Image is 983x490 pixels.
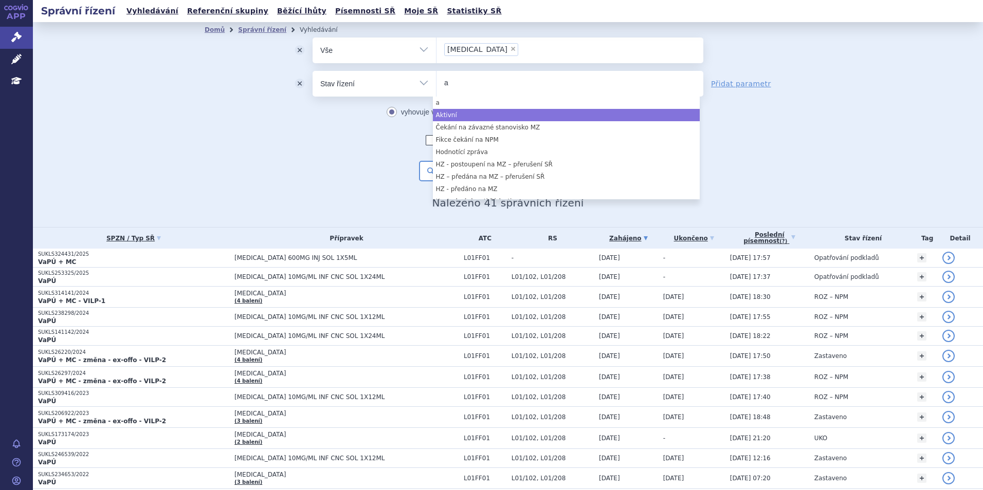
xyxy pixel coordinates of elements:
[38,370,229,377] p: SUKLS26297/2024
[912,228,937,249] th: Tag
[512,254,594,261] span: -
[942,432,955,444] a: detail
[512,435,594,442] span: L01/102, L01/208
[38,479,56,486] strong: VaPÚ
[917,392,926,402] a: +
[917,272,926,281] a: +
[512,293,594,300] span: L01/102, L01/208
[809,228,912,249] th: Stav řízení
[184,4,271,18] a: Referenční skupiny
[38,459,56,466] strong: VaPÚ
[38,418,166,425] strong: VaPÚ + MC - změna - ex-offo - VILP-2
[512,273,594,280] span: L01/102, L01/208
[234,273,459,280] span: [MEDICAL_DATA] 10MG/ML INF CNC SOL 1X24ML
[917,372,926,382] a: +
[814,332,848,340] span: ROZ – NPM
[38,378,166,385] strong: VaPÚ + MC - změna - ex-offo - VILP-2
[512,475,594,482] span: L01/102, L01/208
[38,398,56,405] strong: VaPÚ
[663,352,684,360] span: [DATE]
[663,313,684,321] span: [DATE]
[730,254,771,261] span: [DATE] 17:57
[917,474,926,483] a: +
[512,332,594,340] span: L01/102, L01/208
[234,357,262,363] a: (4 balení)
[942,371,955,383] a: detail
[599,313,620,321] span: [DATE]
[730,373,771,381] span: [DATE] 17:38
[663,393,684,401] span: [DATE]
[123,4,181,18] a: Vyhledávání
[33,4,123,18] h2: Správní řízení
[663,231,725,246] a: Ukončeno
[205,26,225,33] a: Domů
[942,411,955,423] a: detail
[419,161,477,181] button: Hledat
[663,413,684,421] span: [DATE]
[332,4,398,18] a: Písemnosti SŘ
[38,431,229,438] p: SUKLS173174/2023
[942,330,955,342] a: detail
[234,313,459,321] span: [MEDICAL_DATA] 10MG/ML INF CNC SOL 1X12ML
[814,435,827,442] span: UKO
[937,228,983,249] th: Detail
[942,350,955,362] a: detail
[942,472,955,484] a: detail
[234,410,459,417] span: [MEDICAL_DATA]
[730,313,771,321] span: [DATE] 17:55
[917,312,926,322] a: +
[229,228,459,249] th: Přípravek
[663,293,684,300] span: [DATE]
[730,413,771,421] span: [DATE] 18:48
[433,146,700,158] li: Hodnotící zpráva
[942,252,955,264] a: detail
[38,297,105,305] strong: VaPÚ + MC - VILP-1
[814,413,847,421] span: Zastaveno
[917,454,926,463] a: +
[814,373,848,381] span: ROZ – NPM
[599,475,620,482] span: [DATE]
[234,418,262,424] a: (3 balení)
[234,455,459,462] span: [MEDICAL_DATA] 10MG/ML INF CNC SOL 1X12ML
[426,135,590,145] label: Zahrnout [DEMOGRAPHIC_DATA] přípravky
[512,455,594,462] span: L01/102, L01/208
[38,310,229,317] p: SUKLS238298/2024
[730,352,771,360] span: [DATE] 17:50
[234,254,459,261] span: [MEDICAL_DATA] 600MG INJ SOL 1X5ML
[234,431,459,438] span: [MEDICAL_DATA]
[38,317,56,325] strong: VaPÚ
[464,435,506,442] span: L01FF01
[942,311,955,323] a: detail
[730,475,771,482] span: [DATE] 07:20
[814,273,879,280] span: Opatřování podkladů
[433,134,700,146] li: Fikce čekání na NPM
[599,413,620,421] span: [DATE]
[730,435,771,442] span: [DATE] 21:20
[917,292,926,301] a: +
[663,332,684,340] span: [DATE]
[234,471,459,478] span: [MEDICAL_DATA]
[234,290,459,297] span: [MEDICAL_DATA]
[663,273,665,280] span: -
[942,452,955,464] a: detail
[663,435,665,442] span: -
[234,378,262,384] a: (4 balení)
[234,370,459,377] span: [MEDICAL_DATA]
[238,26,286,33] a: Správní řízení
[234,349,459,356] span: [MEDICAL_DATA]
[433,109,700,121] li: Aktivní
[464,332,506,340] span: L01FF01
[464,455,506,462] span: L01FF01
[730,228,809,249] a: Poslednípísemnost(?)
[599,332,620,340] span: [DATE]
[506,228,594,249] th: RS
[599,231,658,246] a: Zahájeno
[464,273,506,280] span: L01FF01
[234,298,262,304] a: (4 balení)
[917,412,926,422] a: +
[433,171,700,183] li: HZ – předána na MZ – přerušení SŘ
[814,393,848,401] span: ROZ – NPM
[38,231,229,246] a: SPZN / Typ SŘ
[464,313,506,321] span: L01FF01
[512,413,594,421] span: L01/102, L01/208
